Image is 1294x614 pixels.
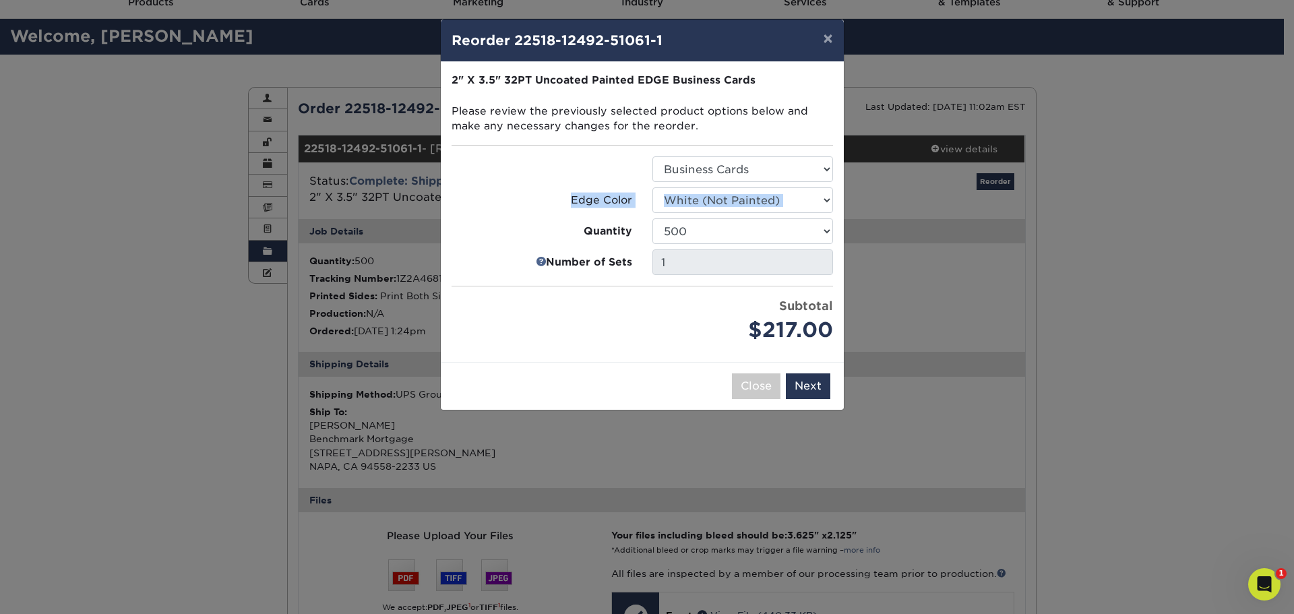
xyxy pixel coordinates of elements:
[652,315,833,346] div: $217.00
[779,299,833,313] strong: Subtotal
[584,224,632,239] strong: Quantity
[786,373,830,399] button: Next
[1276,568,1287,579] span: 1
[812,20,843,57] button: ×
[452,30,833,51] h4: Reorder 22518-12492-51061-1
[546,255,632,270] strong: Number of Sets
[452,193,632,208] label: Edge Color
[452,73,833,134] p: Please review the previously selected product options below and make any necessary changes for th...
[452,73,756,86] strong: 2" X 3.5" 32PT Uncoated Painted EDGE Business Cards
[732,373,780,399] button: Close
[1248,568,1281,601] iframe: Intercom live chat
